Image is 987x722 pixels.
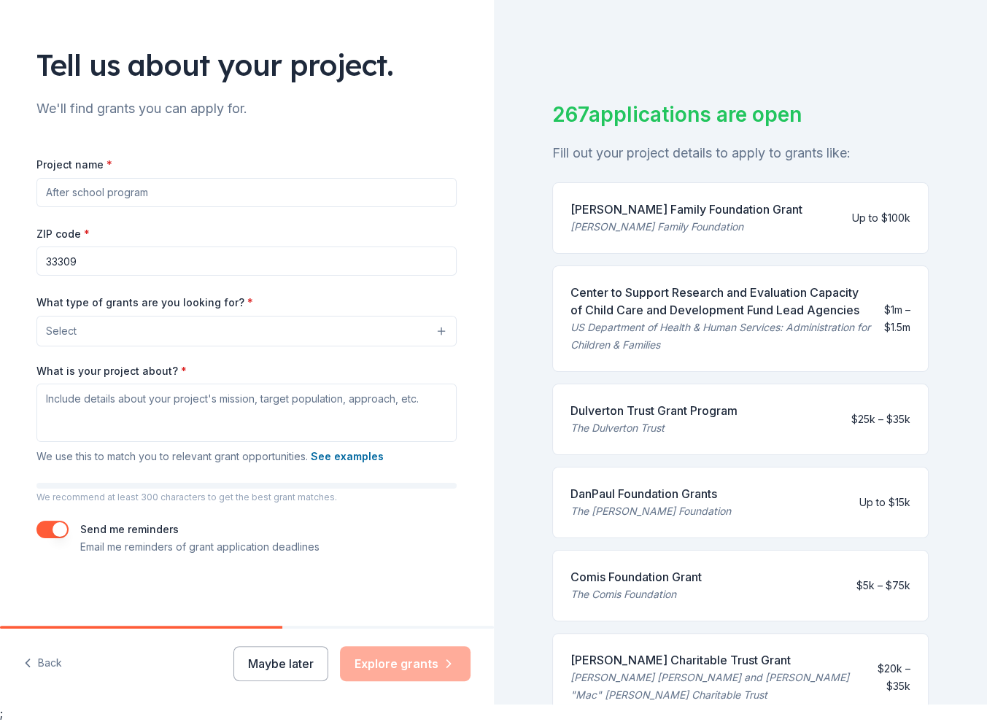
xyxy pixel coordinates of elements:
[852,209,910,227] div: Up to $100k
[874,660,910,695] div: $20k – $35k
[36,364,187,379] label: What is your project about?
[570,485,731,502] div: DanPaul Foundation Grants
[46,322,77,340] span: Select
[570,402,738,419] div: Dulverton Trust Grant Program
[882,301,910,336] div: $1m – $1.5m
[570,568,702,586] div: Comis Foundation Grant
[570,319,870,354] div: US Department of Health & Human Services: Administration for Children & Families
[570,218,802,236] div: [PERSON_NAME] Family Foundation
[570,419,738,437] div: The Dulverton Trust
[570,651,862,669] div: [PERSON_NAME] Charitable Trust Grant
[36,316,457,346] button: Select
[570,284,870,319] div: Center to Support Research and Evaluation Capacity of Child Care and Development Fund Lead Agencies
[36,247,457,276] input: 12345 (U.S. only)
[851,411,910,428] div: $25k – $35k
[36,227,90,241] label: ZIP code
[36,295,253,310] label: What type of grants are you looking for?
[570,586,702,603] div: The Comis Foundation
[23,648,62,679] button: Back
[552,99,929,130] div: 267 applications are open
[36,492,457,503] p: We recommend at least 300 characters to get the best grant matches.
[36,44,457,85] div: Tell us about your project.
[80,538,320,556] p: Email me reminders of grant application deadlines
[36,178,457,207] input: After school program
[36,97,457,120] div: We'll find grants you can apply for.
[233,646,328,681] button: Maybe later
[856,577,910,594] div: $5k – $75k
[80,523,179,535] label: Send me reminders
[36,450,384,462] span: We use this to match you to relevant grant opportunities.
[311,448,384,465] button: See examples
[36,158,112,172] label: Project name
[570,669,862,704] div: [PERSON_NAME] [PERSON_NAME] and [PERSON_NAME] "Mac" [PERSON_NAME] Charitable Trust
[552,141,929,165] div: Fill out your project details to apply to grants like:
[570,502,731,520] div: The [PERSON_NAME] Foundation
[859,494,910,511] div: Up to $15k
[570,201,802,218] div: [PERSON_NAME] Family Foundation Grant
